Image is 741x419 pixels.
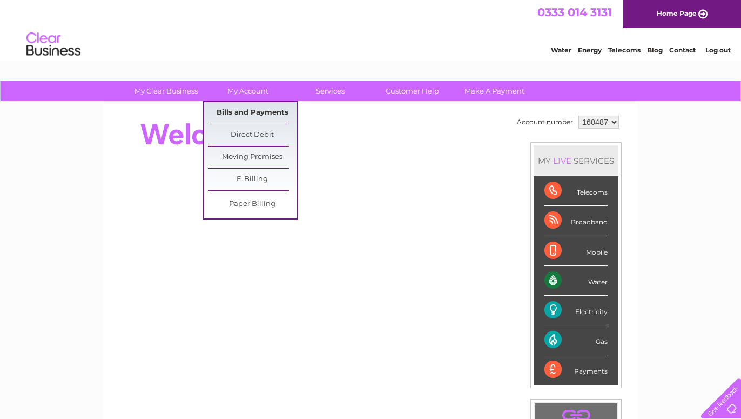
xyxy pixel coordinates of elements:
a: Water [551,46,571,54]
a: 0333 014 3131 [537,5,612,19]
div: Gas [544,325,608,355]
a: My Clear Business [122,81,211,101]
a: Moving Premises [208,147,297,168]
div: Clear Business is a trading name of Verastar Limited (registered in [GEOGRAPHIC_DATA] No. 3667643... [116,6,627,52]
div: Payments [544,355,608,384]
div: Water [544,266,608,296]
a: Energy [578,46,602,54]
a: Direct Debit [208,124,297,146]
a: My Account [204,81,293,101]
img: logo.png [26,28,81,61]
div: Broadband [544,206,608,236]
div: Electricity [544,296,608,325]
a: Blog [647,46,663,54]
div: LIVE [551,156,574,166]
a: Customer Help [368,81,457,101]
div: Telecoms [544,176,608,206]
div: Mobile [544,236,608,266]
a: Make A Payment [450,81,539,101]
a: Services [286,81,375,101]
td: Account number [514,113,576,131]
div: MY SERVICES [534,145,618,176]
a: Bills and Payments [208,102,297,124]
a: Telecoms [608,46,641,54]
a: Contact [669,46,696,54]
a: Log out [705,46,731,54]
a: E-Billing [208,169,297,190]
a: Paper Billing [208,194,297,215]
